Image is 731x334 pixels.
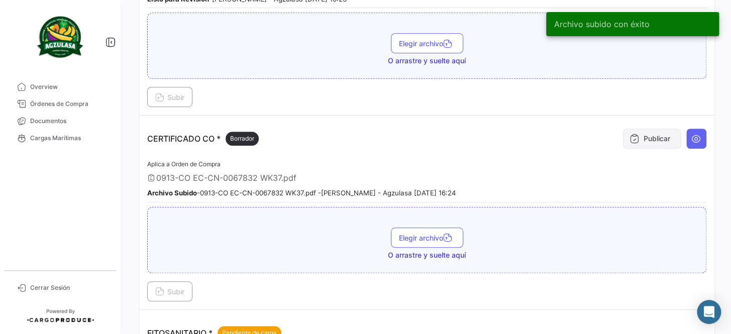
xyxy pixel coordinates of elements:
span: Cargas Marítimas [30,134,109,143]
span: Subir [155,287,184,296]
span: O arrastre y suelte aquí [388,56,466,66]
span: 0913-CO EC-CN-0067832 WK37.pdf [156,173,296,183]
a: Overview [8,78,113,95]
span: Elegir archivo [399,39,455,48]
a: Documentos [8,113,113,130]
button: Publicar [623,129,681,149]
div: Abrir Intercom Messenger [697,300,721,324]
button: Elegir archivo [391,228,463,248]
span: Borrador [230,134,254,143]
span: Subir [155,93,184,101]
b: Archivo Subido [147,189,197,197]
span: Archivo subido con éxito [554,19,650,29]
p: CERTIFICADO CO * [147,132,259,146]
span: Órdenes de Compra [30,99,109,108]
a: Cargas Marítimas [8,130,113,147]
span: Documentos [30,117,109,126]
button: Elegir archivo [391,33,463,53]
span: Elegir archivo [399,234,455,242]
span: O arrastre y suelte aquí [388,250,466,260]
small: - 0913-CO EC-CN-0067832 WK37.pdf - [PERSON_NAME] - Agzulasa [DATE] 16:24 [147,189,456,197]
a: Órdenes de Compra [8,95,113,113]
img: agzulasa-logo.png [35,12,85,62]
span: Aplica a Orden de Compra [147,160,221,168]
span: Overview [30,82,109,91]
button: Subir [147,87,192,107]
button: Subir [147,281,192,301]
span: Cerrar Sesión [30,283,109,292]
